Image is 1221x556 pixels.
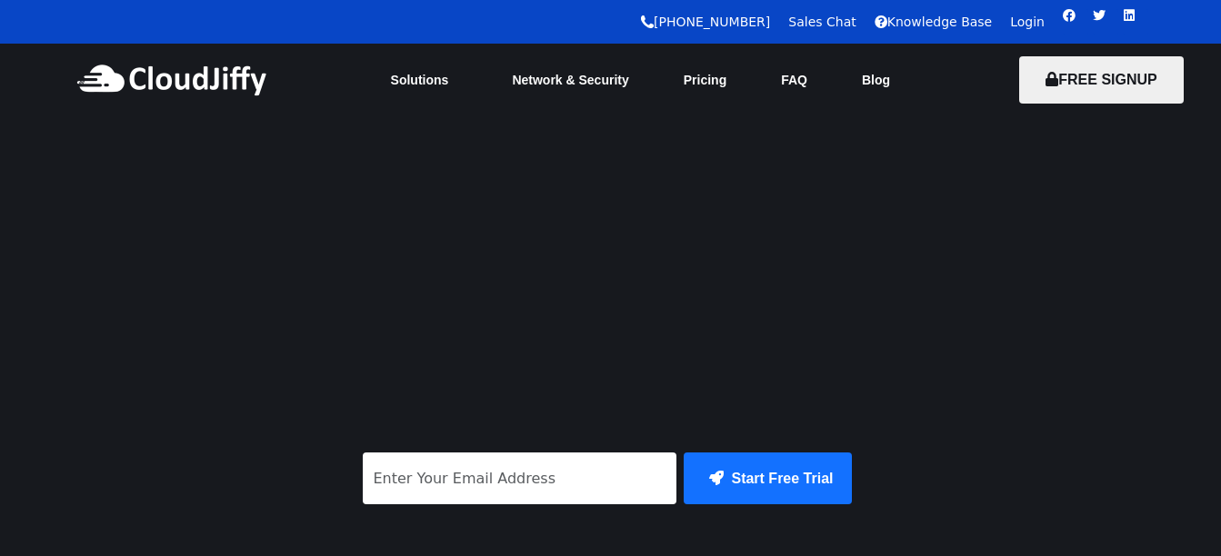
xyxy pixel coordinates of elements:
[485,60,656,100] a: Network & Security
[875,15,993,29] a: Knowledge Base
[363,452,677,504] input: Enter Your Email Address
[364,60,485,100] a: Solutions
[1019,56,1183,104] button: FREE SIGNUP
[641,15,770,29] a: [PHONE_NUMBER]
[684,452,851,504] button: Start Free Trial
[754,60,835,100] a: FAQ
[835,60,917,100] a: Blog
[788,15,856,29] a: Sales Chat
[1010,15,1045,29] a: Login
[1019,72,1183,87] a: FREE SIGNUP
[656,60,754,100] a: Pricing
